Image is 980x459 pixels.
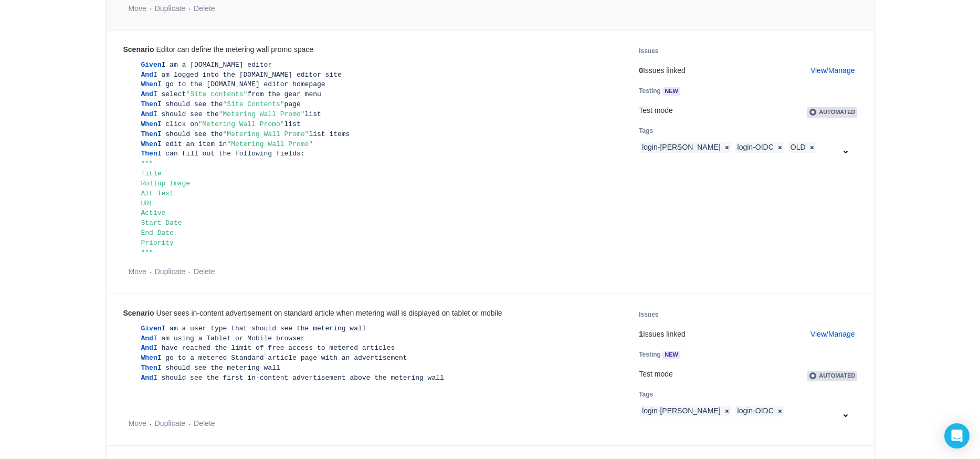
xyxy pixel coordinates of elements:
span: "Metering Wall Promo" [223,130,309,138]
img: AgwABIgr006M16MAAAAASUVORK5CYII= [809,108,818,116]
span: When [141,140,157,148]
span: I go to the [DOMAIN_NAME] editor homepage [157,80,325,88]
span: I am a user type that should see the metering wall [162,325,366,332]
p: Issues linked [639,329,857,340]
span: URL [141,200,153,207]
span: "Metering Wall Promo" [227,140,313,148]
span: Start Date [141,219,182,227]
span: """ [141,249,153,257]
span: I should see the [157,130,223,138]
a: Duplicate [155,267,185,276]
a: Delete [194,267,215,276]
span: I should see the [153,110,219,118]
button: login-SAML, remove [723,407,731,415]
span: I should see the [157,100,223,108]
h5: Testing [639,86,814,96]
a: Move [129,419,146,427]
span: Alt Text [141,190,174,197]
h5: Tags [639,389,814,400]
h5: Issues [639,309,814,320]
span: I am logged into the [DOMAIN_NAME] editor site [153,71,342,79]
a: Move [129,267,146,276]
a: View/Manage [810,66,855,76]
span: Given [141,61,162,69]
b: 0 [639,66,643,75]
span: When [141,120,157,128]
a: Automated [807,370,857,378]
span: NEW [662,88,680,94]
span: Rollup Image [141,180,191,187]
span: list [305,110,321,118]
span: from the gear menu [247,90,321,98]
span: : [301,150,305,158]
span: I am using a Tablet or Mobile browser [153,335,305,342]
span: Then [141,150,157,158]
h5: Issues [639,46,814,56]
span: Priority [141,239,174,247]
a: Delete [194,419,215,427]
span: list items [309,130,350,138]
span: "Metering Wall Promo" [219,110,305,118]
span: And [141,374,153,382]
h5: Testing [639,349,814,360]
span: When [141,354,157,362]
span: Active [141,209,166,217]
span: And [141,90,153,98]
div: Test mode [639,369,857,380]
span: I select [153,90,186,98]
span: Title [141,170,162,178]
div: Editor can define the metering wall promo space [123,46,314,53]
button: login-OIDC, remove [776,143,784,152]
b: Scenario [123,309,154,317]
span: "Metering Wall Promo" [198,120,284,128]
span: Then [141,364,157,372]
a: Duplicate [155,4,185,13]
span: "Site Contents" [223,100,284,108]
span: """ [141,160,153,168]
span: I click on [157,120,198,128]
span: login-OIDC [737,142,774,153]
button: login-SAML, remove [723,143,731,152]
span: When [141,80,157,88]
h5: Tags [639,126,814,136]
span: And [141,335,153,342]
b: 1 [639,330,643,338]
span: Then [141,130,157,138]
p: Issues linked [639,66,857,76]
span: I edit an item in [157,140,227,148]
span: And [141,110,153,118]
span: login-OIDC [737,406,774,416]
span: login-[PERSON_NAME] [642,406,720,416]
div: Open Intercom Messenger [944,423,970,448]
span: Automated [819,109,855,115]
span: And [141,71,153,79]
span: NEW [662,352,680,358]
span: And [141,344,153,352]
span: OLD [791,142,806,153]
div: User sees in-content advertisement on standard article when metering wall is displayed on tablet ... [123,309,502,317]
div: Test mode [639,106,857,116]
img: AgwABIgr006M16MAAAAASUVORK5CYII= [809,372,818,380]
a: View/Manage [810,329,855,340]
span: I can fill out the following fields [157,150,301,158]
span: Given [141,325,162,332]
a: Automated [807,106,857,114]
span: I have reached the limit of free access to metered articles [153,344,395,352]
span: "Site contents" [186,90,247,98]
span: I should see the metering wall [157,364,280,372]
span: Automated [819,372,855,379]
a: Duplicate [155,419,185,427]
b: Scenario [123,45,154,54]
button: OLD, remove [808,143,816,152]
span: login-[PERSON_NAME] [642,142,720,153]
span: I go to a metered Standard article page with an advertisement [157,354,407,362]
span: Then [141,100,157,108]
span: End Date [141,229,174,237]
span: I am a [DOMAIN_NAME] editor [162,61,272,69]
button: login-OIDC, remove [776,407,784,415]
a: Delete [194,4,215,13]
span: page [284,100,301,108]
span: I should see the first in-content advertisement above the metering wall [153,374,444,382]
span: list [284,120,301,128]
a: Move [129,4,146,13]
